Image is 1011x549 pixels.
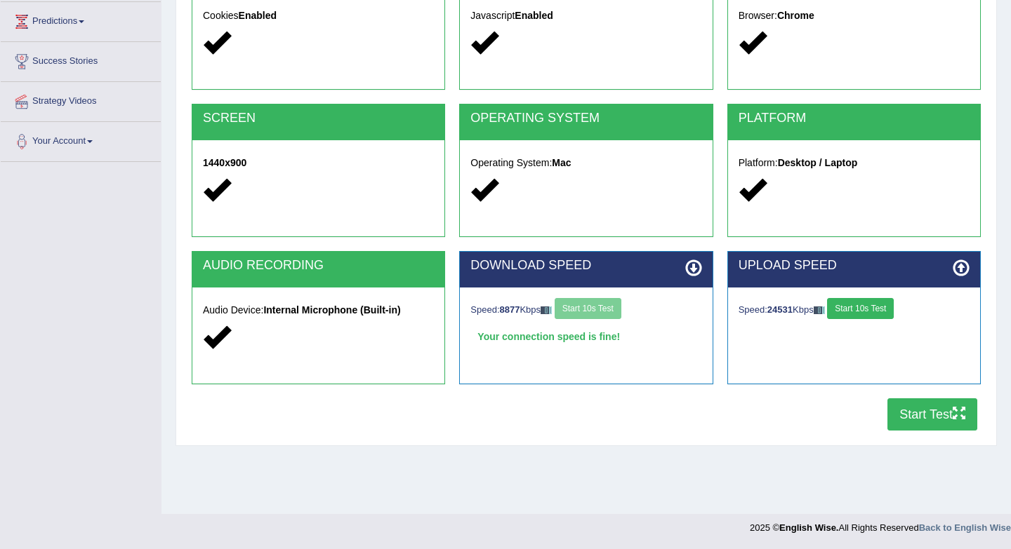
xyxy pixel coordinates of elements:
[552,157,571,168] strong: Mac
[919,522,1011,533] a: Back to English Wise
[470,259,701,273] h2: DOWNLOAD SPEED
[1,122,161,157] a: Your Account
[500,304,520,315] strong: 8877
[779,522,838,533] strong: English Wise.
[263,304,400,316] strong: Internal Microphone (Built-in)
[778,157,858,168] strong: Desktop / Laptop
[470,326,701,347] div: Your connection speed is fine!
[750,514,1011,534] div: 2025 © All Rights Reserved
[827,298,894,319] button: Start 10s Test
[767,304,793,315] strong: 24531
[1,2,161,37] a: Predictions
[887,398,977,431] button: Start Test
[203,111,434,126] h2: SCREEN
[814,306,825,314] img: ajax-loader-fb-connection.gif
[1,82,161,117] a: Strategy Videos
[203,157,246,168] strong: 1440x900
[203,11,434,21] h5: Cookies
[470,298,701,323] div: Speed: Kbps
[1,42,161,77] a: Success Stories
[739,298,970,323] div: Speed: Kbps
[203,259,434,273] h2: AUDIO RECORDING
[515,10,553,21] strong: Enabled
[739,158,970,168] h5: Platform:
[203,305,434,316] h5: Audio Device:
[739,111,970,126] h2: PLATFORM
[239,10,277,21] strong: Enabled
[541,306,552,314] img: ajax-loader-fb-connection.gif
[470,11,701,21] h5: Javascript
[739,11,970,21] h5: Browser:
[470,158,701,168] h5: Operating System:
[777,10,814,21] strong: Chrome
[739,259,970,273] h2: UPLOAD SPEED
[470,111,701,126] h2: OPERATING SYSTEM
